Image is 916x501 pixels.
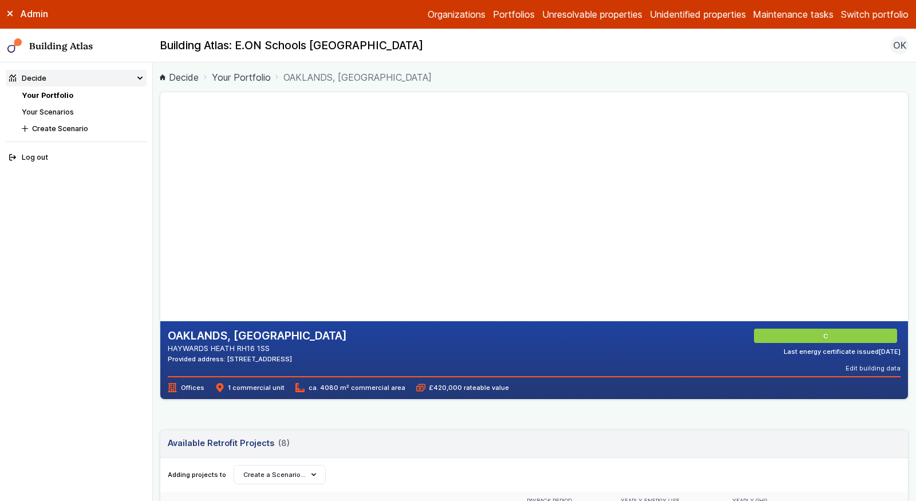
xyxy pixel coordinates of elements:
span: £420,000 rateable value [416,383,509,392]
span: (8) [278,437,290,449]
a: Your Portfolio [212,70,271,84]
button: Create Scenario [18,120,147,137]
div: Decide [9,73,46,84]
span: OK [893,38,906,52]
h3: Available Retrofit Projects [168,437,289,449]
button: OK [890,36,909,54]
a: Your Scenarios [22,108,74,116]
span: 1 commercial unit [215,383,285,392]
address: HAYWARDS HEATH RH16 1SS [168,343,347,354]
time: [DATE] [879,348,901,356]
span: OAKLANDS, [GEOGRAPHIC_DATA] [283,70,432,84]
span: Adding projects to [168,470,226,479]
img: main-0bbd2752.svg [7,38,22,53]
div: Last energy certificate issued [784,347,901,356]
a: Unresolvable properties [542,7,642,21]
button: Switch portfolio [841,7,909,21]
span: ca. 4080 m² commercial area [295,383,405,392]
summary: Decide [6,70,147,86]
a: Your Portfolio [22,91,73,100]
span: C [825,332,830,341]
h2: Building Atlas: E.ON Schools [GEOGRAPHIC_DATA] [160,38,423,53]
a: Unidentified properties [650,7,746,21]
button: Edit building data [846,364,901,373]
span: Offices [168,383,204,392]
button: Create a Scenario… [234,465,326,484]
a: Organizations [428,7,485,21]
button: Log out [6,149,147,166]
h2: OAKLANDS, [GEOGRAPHIC_DATA] [168,329,347,344]
a: Portfolios [493,7,535,21]
a: Decide [160,70,199,84]
a: Maintenance tasks [753,7,834,21]
div: Provided address: [STREET_ADDRESS] [168,354,347,364]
